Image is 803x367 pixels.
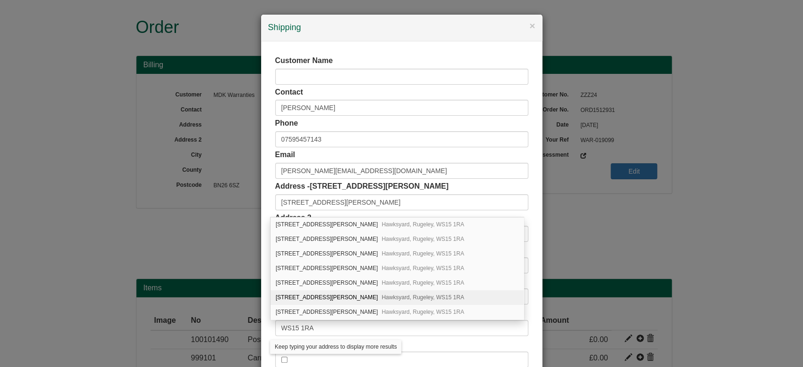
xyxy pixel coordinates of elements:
[270,290,524,305] div: 66 St. Thomas Way
[270,276,524,290] div: 65 St. Thomas Way
[275,150,295,160] label: Email
[268,22,535,34] h4: Shipping
[270,305,524,319] div: 67 St. Thomas Way
[382,309,464,315] span: Hawksyard, Rugeley, WS15 1RA
[275,118,298,129] label: Phone
[275,56,333,66] label: Customer Name
[382,236,464,242] span: Hawksyard, Rugeley, WS15 1RA
[382,294,464,301] span: Hawksyard, Rugeley, WS15 1RA
[275,87,303,98] label: Contact
[382,265,464,271] span: Hawksyard, Rugeley, WS15 1RA
[270,232,524,247] div: 62 St. Thomas Way
[270,247,524,261] div: 63 St. Thomas Way
[382,279,464,286] span: Hawksyard, Rugeley, WS15 1RA
[382,221,464,228] span: Hawksyard, Rugeley, WS15 1RA
[270,217,524,232] div: 61 St. Thomas Way
[382,250,464,257] span: Hawksyard, Rugeley, WS15 1RA
[270,340,401,354] div: Keep typing your address to display more results
[275,181,449,192] label: Address -
[275,213,316,223] label: Address 2 -
[310,182,448,190] span: [STREET_ADDRESS][PERSON_NAME]
[275,338,355,349] label: Private address -
[529,21,535,31] button: ×
[270,261,524,276] div: 64 St. Thomas Way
